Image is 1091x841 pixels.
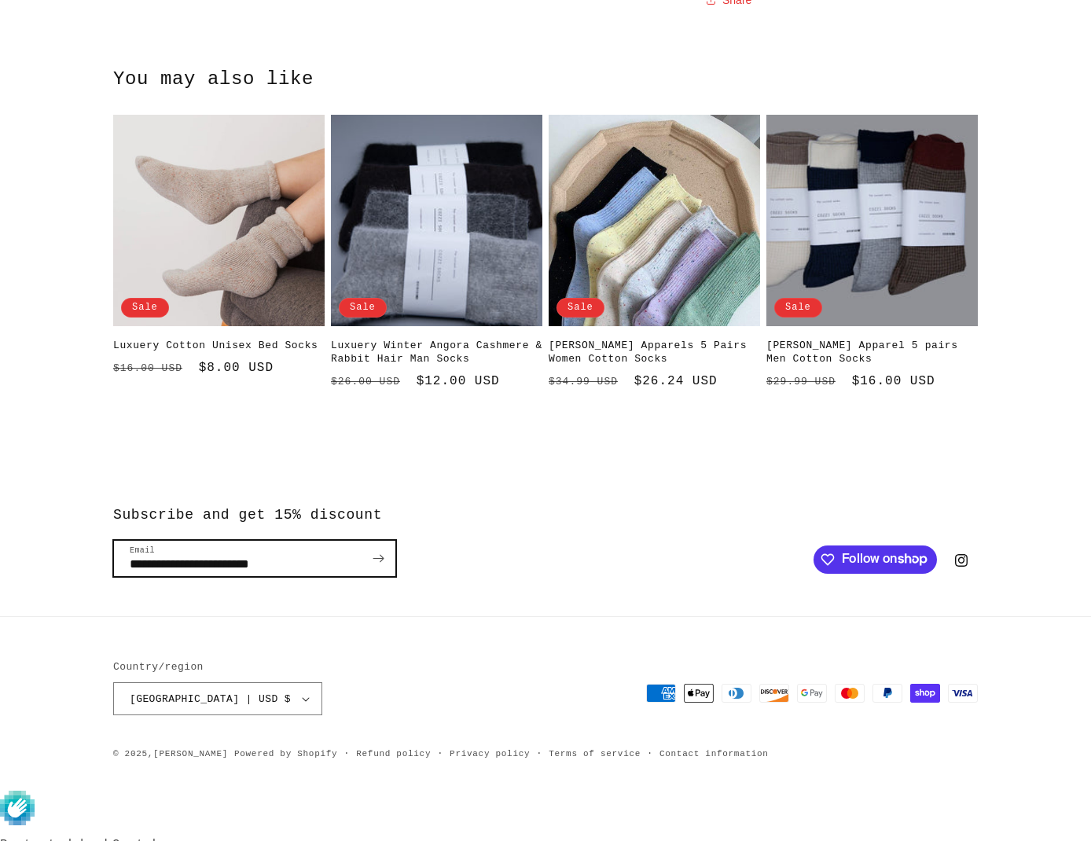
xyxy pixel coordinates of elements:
[659,747,769,762] a: Contact information
[234,749,337,758] a: Powered by Shopify
[113,506,806,524] h2: Subscribe and get 15% discount
[113,67,978,91] h2: You may also like
[549,340,760,366] a: [PERSON_NAME] Apparels 5 Pairs Women Cotton Socks
[113,749,228,758] small: © 2025,
[450,747,530,762] a: Privacy policy
[113,659,322,675] h2: Country/region
[356,747,431,762] a: Refund policy
[766,340,978,366] a: [PERSON_NAME] Apparel 5 pairs Men Cotton Socks
[113,340,325,353] a: Luxuery Cotton Unisex Bed Socks
[113,682,322,715] button: [GEOGRAPHIC_DATA] | USD $
[549,747,641,762] a: Terms of service
[130,692,291,707] span: [GEOGRAPHIC_DATA] | USD $
[361,540,395,577] button: Subscribe
[331,340,542,366] a: Luxuery Winter Angora Cashmere & Rabbit Hair Man Socks
[153,749,228,758] a: [PERSON_NAME]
